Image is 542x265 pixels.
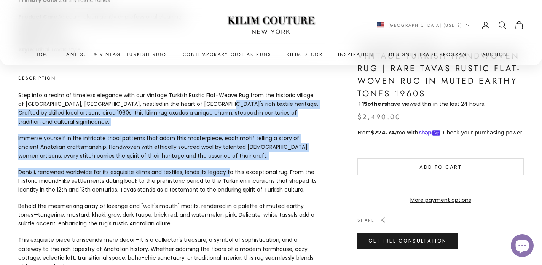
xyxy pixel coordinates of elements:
[377,22,470,29] button: Change country or currency
[377,22,384,28] img: United States
[388,22,462,29] span: [GEOGRAPHIC_DATA] (USD $)
[357,233,458,249] a: Get Free Consultation
[18,202,319,228] p: Behold the mesmerizing array of lozenge and "wolf's mouth" motifs, rendered in a palette of muted...
[362,100,367,108] span: 15
[183,51,271,58] a: Contemporary Oushak Rugs
[482,51,507,58] a: Auction
[18,74,56,82] span: Description
[18,168,319,194] p: Denizli, renowned worldwide for its exquisite kilims and textiles, lends its legacy to this excep...
[509,234,536,259] inbox-online-store-chat: Shopify online store chat
[362,100,387,108] strong: others
[287,51,323,58] summary: Kilim Decor
[18,91,319,126] p: Step into a realm of timeless elegance with our Vintage Turkish Rustic Flat-Weave Rug from the hi...
[18,51,524,58] nav: Primary navigation
[357,195,524,204] a: More payment options
[338,51,374,58] a: Inspiration
[377,21,524,30] nav: Secondary navigation
[357,216,375,223] span: Share
[389,51,467,58] a: Designer Trade Program
[18,134,319,160] p: Immerse yourself in the intricate tribal patterns that adorn this masterpiece, each motif telling...
[66,51,167,58] a: Antique & Vintage Turkish Rugs
[35,51,51,58] a: Home
[223,7,319,43] img: Logo of Kilim Couture New York
[18,62,327,94] summary: Description
[357,216,386,223] button: Share
[357,49,524,100] h1: Vintage Turkish Handwoven Rug | Rare Tavas Rustic Flat-Woven Rug in Muted Earthy Tones 1960s
[357,158,524,175] button: Add to cart
[357,112,401,123] sale-price: $2,490.00
[357,100,524,109] p: ✧ have viewed this in the last 24 hours.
